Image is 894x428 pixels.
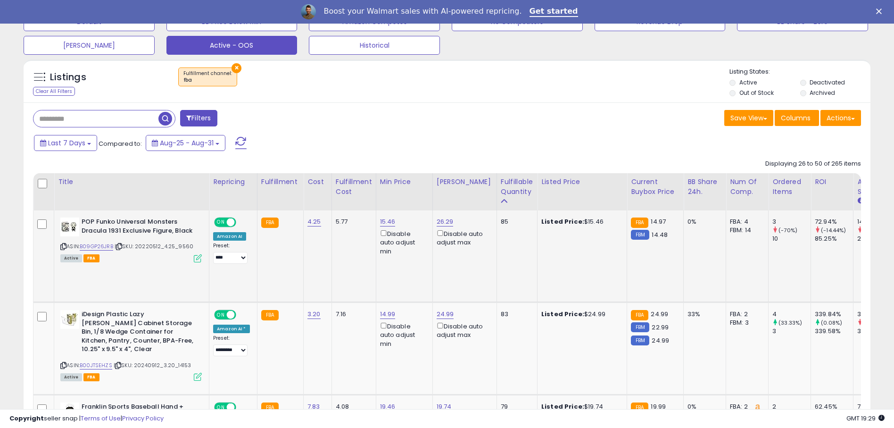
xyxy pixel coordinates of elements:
[857,177,892,197] div: Avg BB Share
[166,36,298,55] button: Active - OOS
[501,218,530,226] div: 85
[778,319,802,327] small: (33.33%)
[307,217,321,227] a: 4.25
[114,361,191,369] span: | SKU: 20240912_3.20_14153
[815,177,849,187] div: ROI
[60,373,82,381] span: All listings currently available for purchase on Amazon
[815,327,853,336] div: 339.58%
[815,310,853,319] div: 339.84%
[232,63,241,73] button: ×
[261,310,279,320] small: FBA
[82,310,196,356] b: iDesign Plastic Lazy [PERSON_NAME] Cabinet Storage Bin, 1/8 Wedge Container for Kitchen, Pantry, ...
[183,77,232,84] div: fba
[380,217,396,227] a: 15.46
[772,235,811,243] div: 10
[730,177,764,197] div: Num of Comp.
[336,177,372,197] div: Fulfillment Cost
[772,177,807,197] div: Ordered Items
[180,110,217,126] button: Filters
[183,70,232,84] span: Fulfillment channel :
[60,310,79,329] img: 41R2oMbzyNL._SL40_.jpg
[336,218,369,226] div: 5.77
[323,7,521,16] div: Boost your Walmart sales with AI-powered repricing.
[820,110,861,126] button: Actions
[687,177,722,197] div: BB Share 24h.
[213,325,250,333] div: Amazon AI *
[772,218,811,226] div: 3
[821,227,846,234] small: (-14.44%)
[631,230,649,240] small: FBM
[730,310,761,319] div: FBA: 2
[309,36,440,55] button: Historical
[501,177,533,197] div: Fulfillable Quantity
[213,243,250,264] div: Preset:
[213,177,253,187] div: Repricing
[651,310,668,319] span: 24.99
[541,310,620,319] div: $24.99
[631,177,679,197] div: Current Buybox Price
[775,110,819,126] button: Columns
[146,135,225,151] button: Aug-25 - Aug-31
[541,310,584,319] b: Listed Price:
[729,67,870,76] p: Listing States:
[215,311,227,319] span: ON
[380,228,425,256] div: Disable auto adjust min
[631,310,648,320] small: FBA
[60,310,202,380] div: ASIN:
[80,361,112,369] a: B00JTSEHZS
[821,319,842,327] small: (0.08%)
[652,336,669,345] span: 24.99
[160,138,214,148] span: Aug-25 - Aug-31
[541,177,623,187] div: Listed Price
[772,310,811,319] div: 4
[652,323,669,332] span: 22.99
[739,78,757,86] label: Active
[810,78,845,86] label: Deactivated
[380,177,429,187] div: Min Price
[739,89,774,97] label: Out of Stock
[437,310,454,319] a: 24.99
[652,230,668,239] span: 14.48
[437,321,489,339] div: Disable auto adjust max
[781,113,811,123] span: Columns
[380,310,396,319] a: 14.99
[815,218,853,226] div: 72.94%
[651,217,666,226] span: 14.97
[541,217,584,226] b: Listed Price:
[530,7,578,17] a: Get started
[261,218,279,228] small: FBA
[122,414,164,423] a: Privacy Policy
[307,177,328,187] div: Cost
[115,243,193,250] span: | SKU: 20220512_4.25_9560
[34,135,97,151] button: Last 7 Days
[60,254,82,262] span: All listings currently available for purchase on Amazon
[83,373,99,381] span: FBA
[80,243,113,251] a: B09GP26JRB
[631,322,649,332] small: FBM
[437,217,454,227] a: 26.29
[687,310,719,319] div: 33%
[301,4,316,19] img: Profile image for Adrian
[380,321,425,348] div: Disable auto adjust min
[213,232,246,241] div: Amazon AI
[235,218,250,227] span: OFF
[541,218,620,226] div: $15.46
[99,139,142,148] span: Compared to:
[772,327,811,336] div: 3
[261,177,299,187] div: Fulfillment
[82,218,196,237] b: POP Funko Universal Monsters Dracula 1931 Exclusive Figure, Black
[437,177,493,187] div: [PERSON_NAME]
[81,414,121,423] a: Terms of Use
[437,228,489,247] div: Disable auto adjust max
[235,311,250,319] span: OFF
[58,177,205,187] div: Title
[724,110,773,126] button: Save View
[857,197,863,205] small: Avg BB Share.
[846,414,885,423] span: 2025-09-8 19:29 GMT
[631,218,648,228] small: FBA
[631,336,649,345] small: FBM
[50,71,86,84] h5: Listings
[687,218,719,226] div: 0%
[33,87,75,96] div: Clear All Filters
[810,89,835,97] label: Archived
